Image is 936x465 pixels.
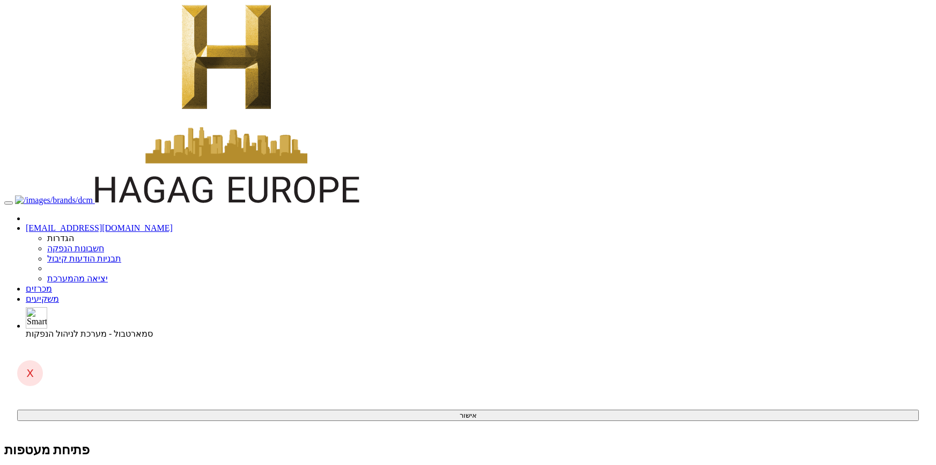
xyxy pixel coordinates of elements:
[47,254,121,263] a: תבניות הודעות קיבול
[26,223,173,233] a: [EMAIL_ADDRESS][DOMAIN_NAME]
[4,442,932,457] h1: פתיחת מעטפות
[47,274,108,283] a: יציאה מהמערכת
[26,294,59,303] a: משקיעים
[17,410,919,421] button: אישור
[47,244,104,253] a: חשבונות הנפקה
[95,4,359,203] img: Auction Logo
[26,367,34,380] span: X
[26,284,52,293] a: מכרזים
[47,233,932,243] li: הגדרות
[26,307,47,329] img: SmartBull Logo
[15,195,93,205] img: /images/brands/dcm
[26,329,932,339] div: סמארטבול - מערכת לניהול הנפקות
